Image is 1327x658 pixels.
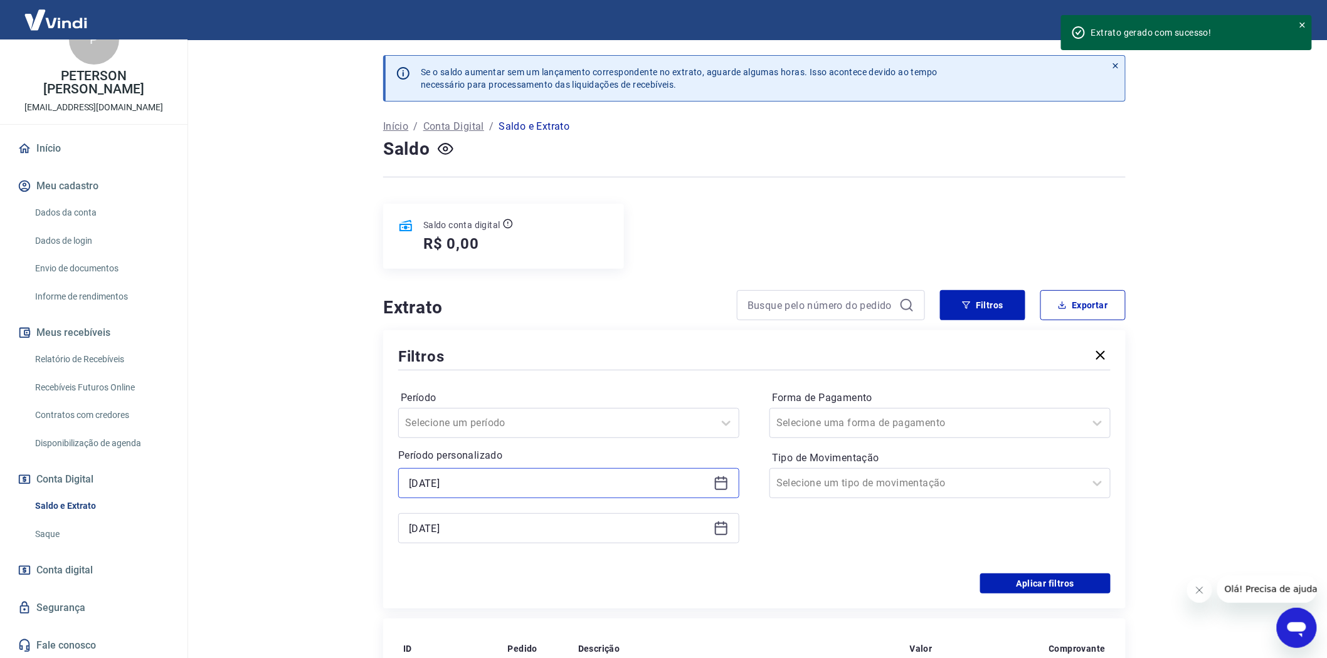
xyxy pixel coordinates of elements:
[30,402,172,428] a: Contratos com credores
[940,290,1025,320] button: Filtros
[499,119,569,134] p: Saldo e Extrato
[383,137,430,162] h4: Saldo
[30,431,172,456] a: Disponibilização de agenda
[772,451,1108,466] label: Tipo de Movimentação
[772,390,1108,405] label: Forma de Pagamento
[15,172,172,200] button: Meu cadastro
[508,642,537,655] p: Pedido
[748,296,894,315] input: Busque pelo número do pedido
[383,295,722,320] h4: Extrato
[30,493,172,519] a: Saldo e Extrato
[489,119,494,134] p: /
[398,448,739,463] p: Período personalizado
[1049,642,1106,655] p: Comprovante
[30,375,172,400] a: Recebíveis Futuros Online
[413,119,418,134] p: /
[423,234,479,254] h5: R$ 0,00
[980,573,1111,593] button: Aplicar filtros
[30,228,172,254] a: Dados de login
[1187,578,1212,603] iframe: Fechar mensagem
[1091,26,1283,39] div: Extrato gerado com sucesso!
[403,642,412,655] p: ID
[8,9,105,19] span: Olá! Precisa de ajuda?
[30,521,172,547] a: Saque
[15,135,172,162] a: Início
[1040,290,1126,320] button: Exportar
[401,390,737,405] label: Período
[1217,575,1317,603] iframe: Mensagem da empresa
[30,284,172,310] a: Informe de rendimentos
[24,101,163,114] p: [EMAIL_ADDRESS][DOMAIN_NAME]
[36,561,93,579] span: Conta digital
[423,219,500,231] p: Saldo conta digital
[421,66,938,91] p: Se o saldo aumentar sem um lançamento correspondente no extrato, aguarde algumas horas. Isso acon...
[15,466,172,493] button: Conta Digital
[1267,9,1312,32] button: Sair
[398,347,445,367] h5: Filtros
[409,474,709,493] input: Data inicial
[578,642,620,655] p: Descrição
[30,200,172,226] a: Dados da conta
[30,347,172,372] a: Relatório de Recebíveis
[30,256,172,281] a: Envio de documentos
[423,119,484,134] a: Conta Digital
[1277,608,1317,648] iframe: Botão para abrir a janela de mensagens
[910,642,933,655] p: Valor
[409,519,709,538] input: Data final
[10,70,177,96] p: PETERSON [PERSON_NAME]
[15,556,172,584] a: Conta digital
[15,594,172,622] a: Segurança
[15,319,172,347] button: Meus recebíveis
[383,119,408,134] a: Início
[15,1,97,39] img: Vindi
